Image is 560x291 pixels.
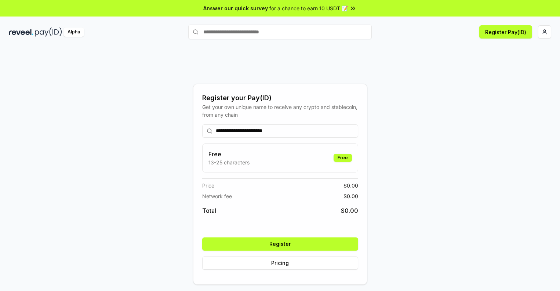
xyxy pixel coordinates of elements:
[343,192,358,200] span: $ 0.00
[202,192,232,200] span: Network fee
[35,28,62,37] img: pay_id
[208,150,250,159] h3: Free
[202,182,214,189] span: Price
[202,206,216,215] span: Total
[479,25,532,39] button: Register Pay(ID)
[341,206,358,215] span: $ 0.00
[9,28,33,37] img: reveel_dark
[269,4,348,12] span: for a chance to earn 10 USDT 📝
[203,4,268,12] span: Answer our quick survey
[202,237,358,251] button: Register
[63,28,84,37] div: Alpha
[202,257,358,270] button: Pricing
[334,154,352,162] div: Free
[343,182,358,189] span: $ 0.00
[202,103,358,119] div: Get your own unique name to receive any crypto and stablecoin, from any chain
[202,93,358,103] div: Register your Pay(ID)
[208,159,250,166] p: 13-25 characters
